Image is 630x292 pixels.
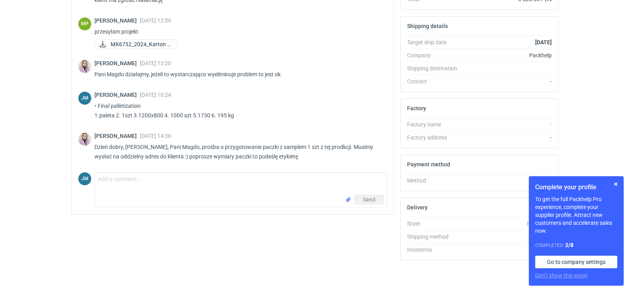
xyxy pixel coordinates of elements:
[535,39,552,45] strong: [DATE]
[407,64,465,72] div: Shipping destination
[465,177,552,185] div: -
[78,133,91,146] img: Klaudia Wiśniewska
[140,60,171,66] span: [DATE] 13:20
[78,172,91,185] figcaption: JM
[465,51,552,59] div: Packhelp
[111,40,171,49] span: MX6732_2024_Karton F...
[407,121,465,128] div: Factory name
[78,60,91,73] img: Klaudia Wiśniewska
[78,17,91,30] div: Magdalena Polakowska
[140,92,171,98] span: [DATE] 10:24
[407,38,465,46] div: Target ship date
[140,17,171,24] span: [DATE] 12:59
[407,246,465,254] div: Incoterms
[94,101,381,120] p: • Final palletization 1.paleta 2. 1szt 3.1200x800 4. 1000 szt 5.1730 6. 195 kg
[94,27,381,36] p: przesyłam projekt
[94,60,140,66] span: [PERSON_NAME]
[465,77,552,85] div: -
[535,183,617,192] h1: Complete your profile
[94,92,140,98] span: [PERSON_NAME]
[78,172,91,185] div: Joanna Myślak
[78,17,91,30] figcaption: MP
[527,220,552,227] em: Pending...
[407,177,465,185] div: Method
[407,77,465,85] div: Contact
[94,40,174,49] div: MX6732_2024_Karton F427_E_215x188x56 mm_Zew.230x195x60 mm_BIDU wykrojnik mod 10.09.2025.pdf
[465,246,552,254] div: EXW
[407,220,465,228] div: State
[140,133,171,139] span: [DATE] 14:36
[407,204,428,211] h2: Delivery
[465,233,552,241] div: Pickup
[535,195,617,235] p: To get the full Packhelp Pro experience, complete your supplier profile. Attract new customers an...
[94,17,140,24] span: [PERSON_NAME]
[407,233,465,241] div: Shipping method
[465,121,552,128] div: -
[565,242,573,248] strong: 2 / 8
[535,241,617,249] div: Completed:
[465,134,552,141] div: -
[407,51,465,59] div: Company
[78,92,91,105] div: Joanna Myślak
[407,134,465,141] div: Factory address
[535,256,617,268] a: Go to company settings
[355,195,384,204] button: Send
[94,40,178,49] a: MX6732_2024_Karton F...
[407,161,450,168] h2: Payment method
[535,271,588,279] button: Don’t show this again
[94,133,140,139] span: [PERSON_NAME]
[611,179,621,189] button: Skip for now
[407,23,448,29] h2: Shipping details
[78,92,91,105] figcaption: JM
[407,105,426,111] h2: Factory
[363,197,375,202] span: Send
[94,70,381,79] p: Pani Magdo działajmy, jeżeli to wystarczająco wyeliminuje problem to jest ok
[94,142,381,161] p: Dzień dobry, [PERSON_NAME], Pani Magdo, prośba o przygotowanie paczki z samplem 1 szt z tej prodk...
